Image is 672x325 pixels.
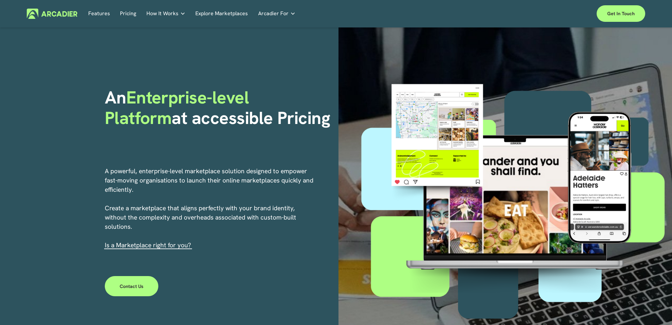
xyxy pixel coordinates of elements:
[146,9,178,18] span: How It Works
[105,167,314,250] p: A powerful, enterprise-level marketplace solution designed to empower fast-moving organisations t...
[105,276,159,296] a: Contact Us
[597,5,645,22] a: Get in touch
[258,9,289,18] span: Arcadier For
[120,9,136,19] a: Pricing
[88,9,110,19] a: Features
[105,87,334,129] h1: An at accessible Pricing
[105,241,191,249] span: I
[146,9,185,19] a: folder dropdown
[195,9,248,19] a: Explore Marketplaces
[258,9,296,19] a: folder dropdown
[106,241,191,249] a: s a Marketplace right for you?
[27,9,77,19] img: Arcadier
[105,86,254,129] span: Enterprise-level Platform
